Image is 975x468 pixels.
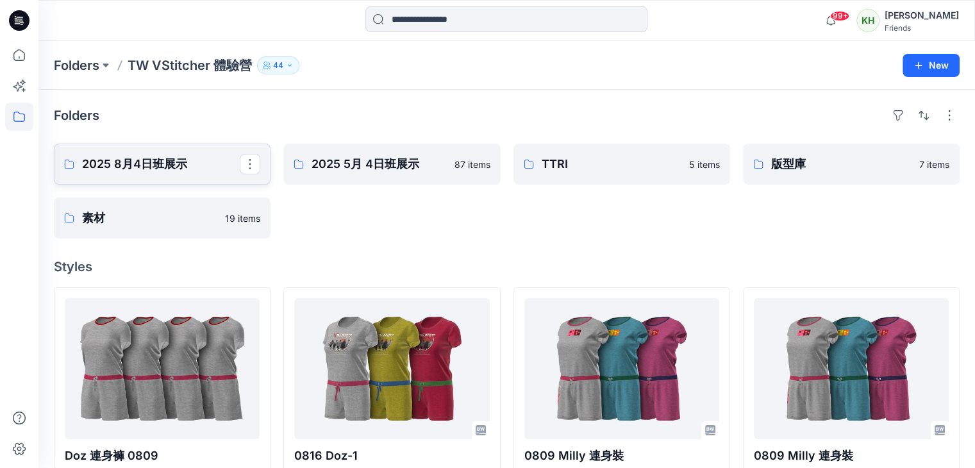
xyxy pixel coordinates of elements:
p: 5 items [689,158,720,171]
a: 0816 Doz-1 [294,298,489,439]
p: 87 items [454,158,490,171]
span: 99+ [830,11,849,21]
a: 素材19 items [54,197,271,238]
p: TW VStitcher 體驗營 [128,56,252,74]
div: [PERSON_NAME] [885,8,959,23]
a: TTRI5 items [513,144,730,185]
a: 版型庫7 items [743,144,960,185]
p: 0816 Doz-1 [294,447,489,465]
button: 44 [257,56,299,74]
a: 0809 Milly 連身裝 [754,298,949,439]
h4: Folders [54,108,99,123]
p: 44 [273,58,283,72]
div: Friends [885,23,959,33]
p: Doz 連身褲 0809 [65,447,260,465]
p: 素材 [82,209,217,227]
a: Doz 連身褲 0809 [65,298,260,439]
a: 2025 8月4日班展示 [54,144,271,185]
p: 19 items [225,212,260,225]
a: Folders [54,56,99,74]
p: 0809 Milly 連身裝 [754,447,949,465]
p: 2025 5月 4日班展示 [312,155,446,173]
p: 7 items [919,158,949,171]
a: 2025 5月 4日班展示87 items [283,144,500,185]
div: KH [856,9,879,32]
a: 0809 Milly 連身裝 [524,298,719,439]
p: 0809 Milly 連身裝 [524,447,719,465]
p: 2025 8月4日班展示 [82,155,240,173]
h4: Styles [54,259,960,274]
p: TTRI [542,155,681,173]
p: 版型庫 [771,155,912,173]
button: New [903,54,960,77]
